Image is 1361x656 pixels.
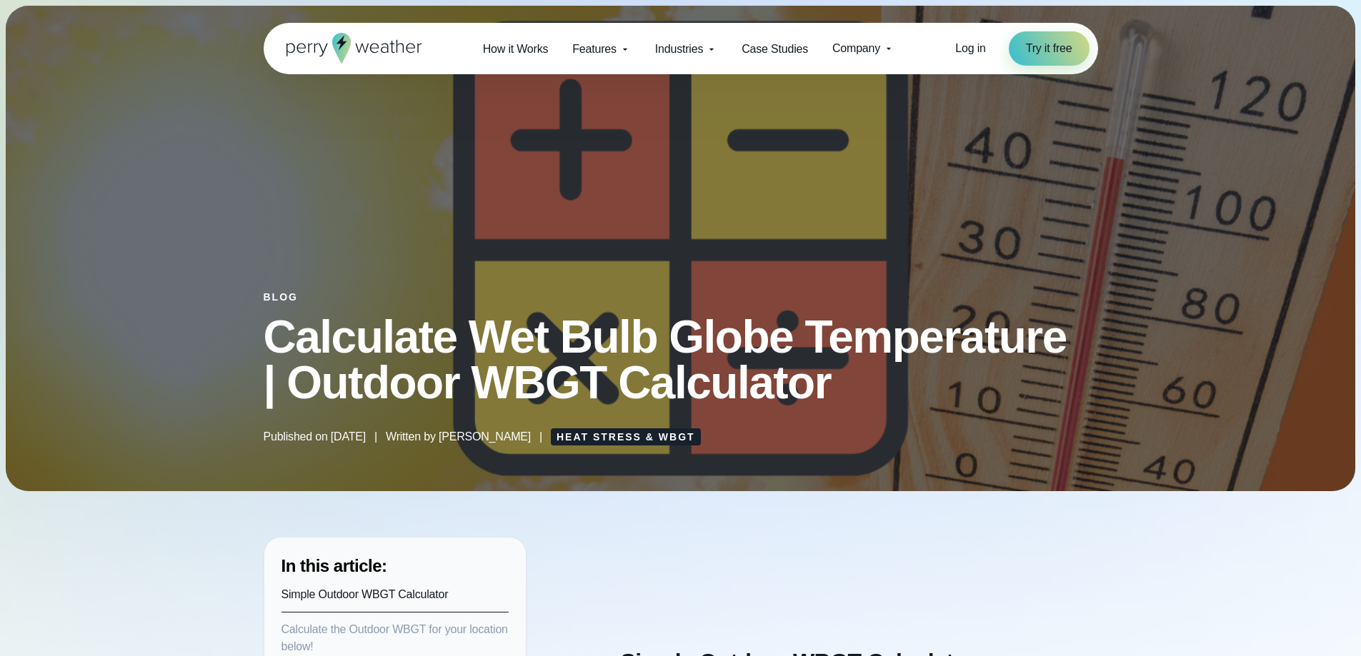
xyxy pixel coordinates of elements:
[955,40,985,57] a: Log in
[264,291,1098,303] div: Blog
[281,623,508,652] a: Calculate the Outdoor WBGT for your location below!
[1009,31,1090,66] a: Try it free
[1026,40,1072,57] span: Try it free
[955,42,985,54] span: Log in
[281,555,509,577] h3: In this article:
[264,428,367,445] span: Published on [DATE]
[729,34,820,64] a: Case Studies
[655,41,703,58] span: Industries
[551,428,701,445] a: Heat Stress & WBGT
[832,40,880,57] span: Company
[539,428,542,445] span: |
[386,428,531,445] span: Written by [PERSON_NAME]
[572,41,617,58] span: Features
[742,41,808,58] span: Case Studies
[374,428,377,445] span: |
[471,34,561,64] a: How it Works
[483,41,549,58] span: How it Works
[264,314,1098,405] h1: Calculate Wet Bulb Globe Temperature | Outdoor WBGT Calculator
[662,537,1056,596] iframe: WBGT Explained: Listen as we break down all you need to know about WBGT Video
[281,588,449,600] a: Simple Outdoor WBGT Calculator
